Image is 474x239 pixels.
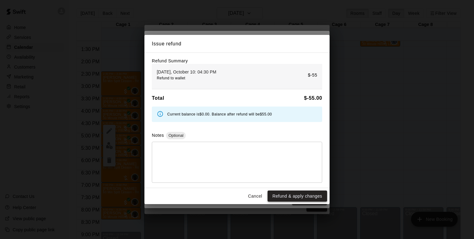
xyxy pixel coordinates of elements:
h6: Total [152,94,164,102]
span: Optional [166,133,186,138]
span: Refund to wallet [157,76,185,80]
label: Refund Summary [152,58,188,63]
p: $-55 [308,72,317,78]
button: Refund & apply changes [268,191,327,202]
label: Notes [152,133,164,138]
h6: $ -55.00 [304,94,322,102]
button: Cancel [245,191,265,202]
p: [DATE], October 10: 04:30 PM [157,69,216,75]
span: Current balance is $0.00 . Balance after refund will be $55.00 [167,112,272,116]
h2: Issue refund [144,35,330,53]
